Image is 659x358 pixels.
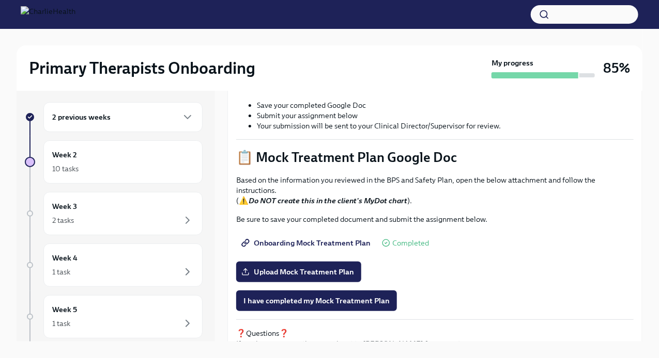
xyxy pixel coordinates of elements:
p: ❓Questions❓ If you have any questions, reach out to [PERSON_NAME] for support. [236,328,634,349]
a: Week 51 task [25,295,203,338]
h6: Week 3 [52,201,77,212]
div: 1 task [52,267,70,277]
h6: Week 4 [52,252,78,264]
p: 📋 Mock Treatment Plan Google Doc [236,148,634,167]
li: Submit your assignment below [257,110,634,121]
img: CharlieHealth [21,6,75,23]
div: 2 previous weeks [43,102,203,132]
span: I have completed my Mock Treatment Plan [243,296,390,306]
strong: Do NOT create this in the client's MyDot chart [249,196,407,205]
h2: Primary Therapists Onboarding [29,58,255,78]
h3: 85% [603,59,630,77]
a: Week 41 task [25,243,203,287]
div: 1 task [52,318,70,329]
span: Upload Mock Treatment Plan [243,267,354,277]
div: 2 tasks [52,215,74,225]
span: Onboarding Mock Treatment Plan [243,238,371,248]
h6: Week 5 [52,304,77,315]
li: Save your completed Google Doc [257,100,634,110]
li: Your submission will be sent to your Clinical Director/Supervisor for review. [257,121,634,131]
a: Week 210 tasks [25,140,203,184]
strong: My progress [492,58,533,68]
h6: 2 previous weeks [52,111,111,123]
button: I have completed my Mock Treatment Plan [236,290,397,311]
label: Upload Mock Treatment Plan [236,262,361,282]
a: Week 32 tasks [25,192,203,235]
a: Onboarding Mock Treatment Plan [236,233,378,253]
div: 10 tasks [52,164,79,174]
p: Be sure to save your completed document and submit the assignment below. [236,214,634,224]
p: Based on the information you reviewed in the BPS and Safety Plan, open the below attachment and f... [236,175,634,206]
h6: Week 2 [52,149,77,160]
span: Completed [392,239,429,247]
